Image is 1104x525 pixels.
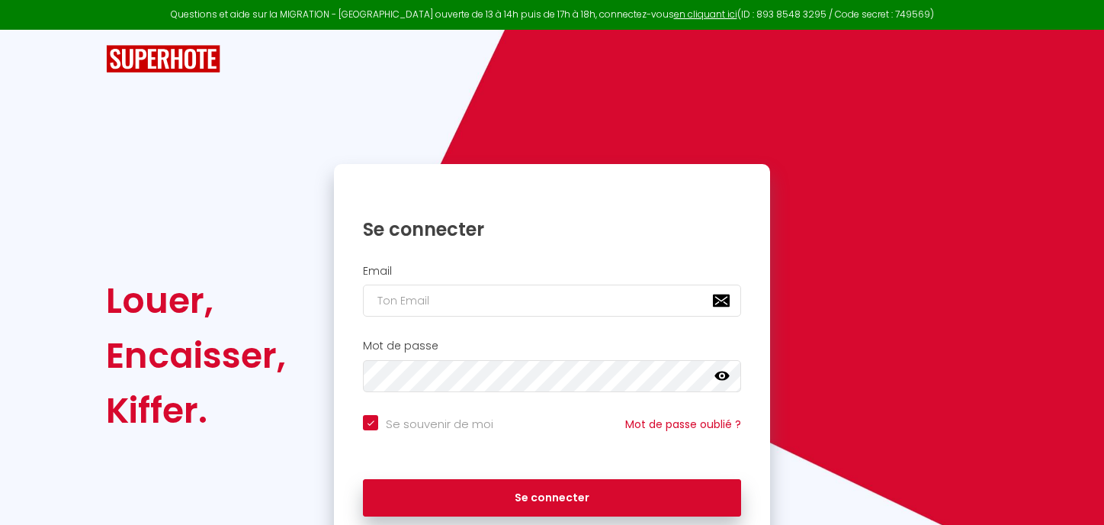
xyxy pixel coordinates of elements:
button: Se connecter [363,479,741,517]
div: Kiffer. [106,383,286,438]
a: en cliquant ici [674,8,737,21]
input: Ton Email [363,285,741,317]
h2: Email [363,265,741,278]
img: SuperHote logo [106,45,220,73]
a: Mot de passe oublié ? [625,417,741,432]
div: Louer, [106,273,286,328]
h2: Mot de passe [363,340,741,353]
h1: Se connecter [363,217,741,241]
div: Encaisser, [106,328,286,383]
